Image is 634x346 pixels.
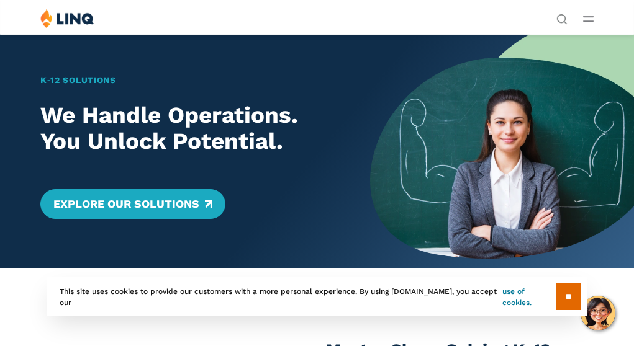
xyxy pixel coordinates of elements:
h1: K‑12 Solutions [40,74,344,87]
nav: Utility Navigation [556,9,568,24]
img: LINQ | K‑12 Software [40,9,94,28]
button: Open Search Bar [556,12,568,24]
button: Hello, have a question? Let’s chat. [581,296,615,330]
a: Explore Our Solutions [40,189,225,219]
button: Open Main Menu [583,12,594,25]
div: This site uses cookies to provide our customers with a more personal experience. By using [DOMAIN... [47,277,587,316]
a: use of cookies. [502,286,555,308]
img: Home Banner [370,34,634,268]
h2: We Handle Operations. You Unlock Potential. [40,102,344,155]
